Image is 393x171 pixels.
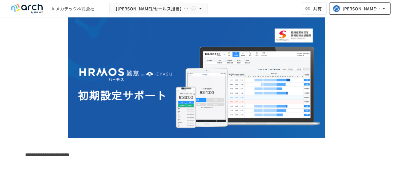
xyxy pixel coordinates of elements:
button: 【[PERSON_NAME]/セールス担当】AIメカテック株式会社様_初期設定サポート [109,3,208,15]
img: logo-default@2x-9cf2c760.svg [7,4,47,13]
div: AIメカテック株式会社 [52,6,94,12]
span: 共有 [313,5,322,12]
div: [PERSON_NAME][EMAIL_ADDRESS][DOMAIN_NAME] [343,5,381,13]
button: [PERSON_NAME][EMAIL_ADDRESS][DOMAIN_NAME] [329,2,391,15]
img: GdztLVQAPnGLORo409ZpmnRQckwtTrMz8aHIKJZF2AQ [68,12,325,138]
button: 共有 [301,2,327,15]
span: 【[PERSON_NAME]/セールス担当】AIメカテック株式会社様_初期設定サポート [113,5,189,13]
